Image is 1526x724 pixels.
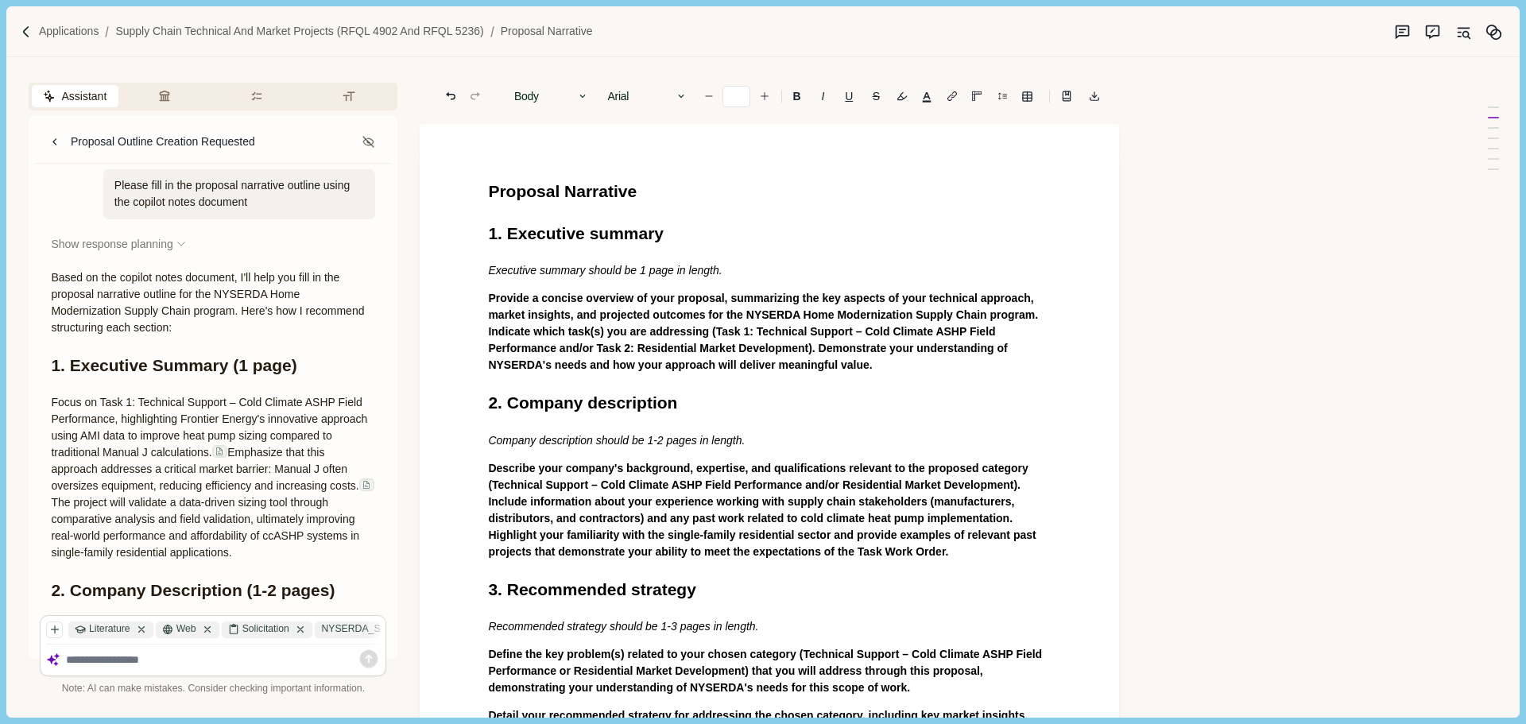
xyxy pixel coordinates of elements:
[488,462,1039,558] span: Describe your company's background, expertise, and qualifications relevant to the proposed catego...
[488,393,677,412] span: 2. Company description
[991,85,1013,107] button: Line height
[51,236,172,253] span: Show response planning
[822,91,825,102] i: I
[793,91,801,102] b: B
[837,85,862,107] button: U
[488,580,695,598] span: 3. Recommended strategy
[1083,85,1106,107] button: Export to docx
[506,85,597,107] button: Body
[315,621,460,638] div: NYSERDA_Supply ....docx
[51,446,358,492] span: Emphasize that this approach addresses a critical market barrier: Manual J often oversizes equipm...
[464,85,486,107] button: Redo
[40,682,386,696] div: Note: AI can make mistakes. Consider checking important information.
[488,648,1045,694] span: Define the key problem(s) related to your chosen category (Technical Support – Cold Climate ASHP ...
[51,269,375,336] p: Based on the copilot notes document, I'll help you fill in the proposal narrative outline for the...
[1055,85,1078,107] button: Line height
[966,85,988,107] button: Adjust margins
[39,23,99,40] a: Applications
[753,85,776,107] button: Increase font size
[873,91,880,102] s: S
[71,134,255,150] div: Proposal Outline Creation Requested
[488,224,664,242] span: 1. Executive summary
[19,25,33,39] img: Forward slash icon
[51,396,370,459] span: Focus on Task 1: Technical Support – Cold Climate ASHP Field Performance, highlighting Frontier E...
[864,85,888,107] button: S
[484,25,501,39] img: Forward slash icon
[845,91,853,102] u: U
[811,85,834,107] button: I
[488,620,758,633] span: Recommended strategy should be 1-3 pages in length.
[156,621,219,638] div: Web
[103,169,376,219] div: Please fill in the proposal narrative outline using the copilot notes document
[488,182,637,200] span: Proposal Narrative
[488,264,722,277] span: Executive summary should be 1 page in length.
[222,621,312,638] div: Solicitation
[51,353,375,378] h1: 1. Executive Summary (1 page)
[488,434,745,447] span: Company description should be 1-2 pages in length.
[115,23,483,40] a: Supply Chain Technical and Market Projects (RFQL 4902 and RFQL 5236)
[488,292,1041,371] span: Provide a concise overview of your proposal, summarizing the key aspects of your technical approa...
[698,85,720,107] button: Decrease font size
[51,578,375,603] h1: 2. Company Description (1-2 pages)
[784,85,809,107] button: B
[51,394,375,561] p: The project will validate a data-driven sizing tool through comparative analysis and field valida...
[440,85,462,107] button: Undo
[99,25,115,39] img: Forward slash icon
[68,621,153,638] div: Literature
[501,23,593,40] a: Proposal Narrative
[61,88,107,105] span: Assistant
[599,85,695,107] button: Arial
[1016,85,1038,107] button: Line height
[941,85,963,107] button: Line height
